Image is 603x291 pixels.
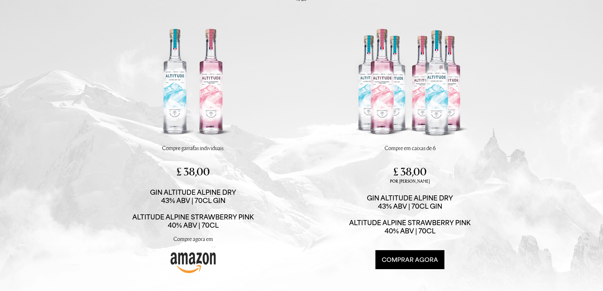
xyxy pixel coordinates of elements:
a: Comprar agora [375,250,444,269]
font: Gin Altitude Alpine Dry [150,188,236,196]
font: Compre garrafas individuais. [162,144,224,152]
font: £ 38,00 [176,164,210,179]
font: por [PERSON_NAME] [390,178,430,184]
font: 43% ABV | 70cl Gin [161,197,225,204]
font: 40% ABV | 70cl [168,221,219,229]
font: Compre agora em [173,235,213,243]
font: £ 38,00 [393,164,427,179]
a: Gin Altitude Alpine Dry43% ABV | 70cl GinAltitude Alpine Strawberry Pink40% ABV | 70cl [132,188,254,229]
font: Comprar agora [382,256,438,263]
font: Altitude Alpine Strawberry Pink [132,213,254,221]
font: Compre em caixas de 6 [385,144,436,152]
img: Gin seco alpino Altitude e gim rosa alpino morango | 43% ABV | 70cl [133,23,254,144]
img: amazon_defalut.png [169,249,217,274]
